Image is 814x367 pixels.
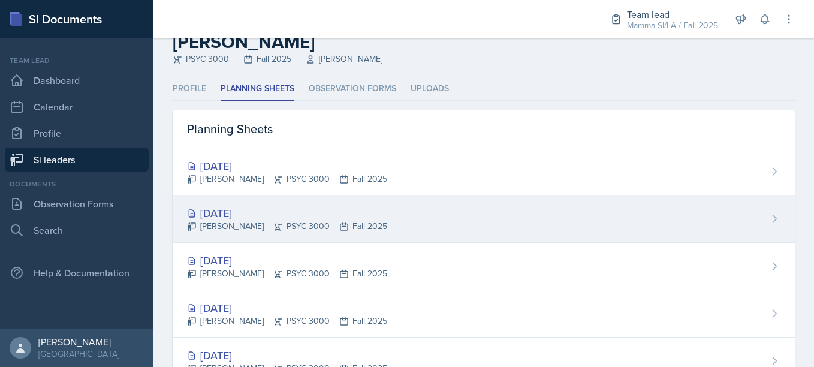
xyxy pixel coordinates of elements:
[187,347,387,363] div: [DATE]
[5,192,149,216] a: Observation Forms
[38,336,119,348] div: [PERSON_NAME]
[173,110,795,148] div: Planning Sheets
[5,148,149,172] a: Si leaders
[627,19,718,32] div: Mamma SI/LA / Fall 2025
[5,179,149,189] div: Documents
[173,243,795,290] a: [DATE] [PERSON_NAME]PSYC 3000Fall 2025
[187,158,387,174] div: [DATE]
[187,220,387,233] div: [PERSON_NAME] PSYC 3000 Fall 2025
[221,77,294,101] li: Planning Sheets
[187,252,387,269] div: [DATE]
[38,348,119,360] div: [GEOGRAPHIC_DATA]
[627,7,718,22] div: Team lead
[5,95,149,119] a: Calendar
[173,148,795,195] a: [DATE] [PERSON_NAME]PSYC 3000Fall 2025
[5,55,149,66] div: Team lead
[5,261,149,285] div: Help & Documentation
[173,195,795,243] a: [DATE] [PERSON_NAME]PSYC 3000Fall 2025
[187,300,387,316] div: [DATE]
[187,173,387,185] div: [PERSON_NAME] PSYC 3000 Fall 2025
[187,315,387,327] div: [PERSON_NAME] PSYC 3000 Fall 2025
[5,218,149,242] a: Search
[5,121,149,145] a: Profile
[411,77,449,101] li: Uploads
[173,290,795,338] a: [DATE] [PERSON_NAME]PSYC 3000Fall 2025
[309,77,396,101] li: Observation Forms
[173,31,795,53] h2: [PERSON_NAME]
[5,68,149,92] a: Dashboard
[187,205,387,221] div: [DATE]
[187,267,387,280] div: [PERSON_NAME] PSYC 3000 Fall 2025
[173,77,206,101] li: Profile
[173,53,795,65] div: PSYC 3000 Fall 2025 [PERSON_NAME]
